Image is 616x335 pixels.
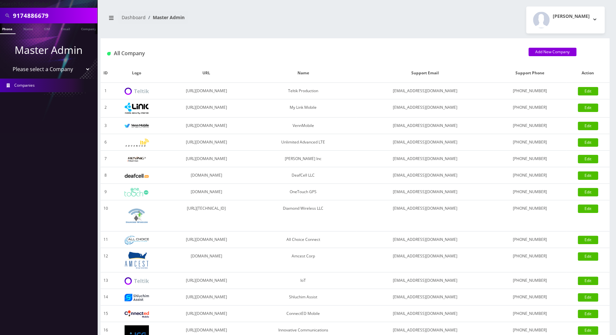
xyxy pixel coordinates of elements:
img: Diamond Wireless LLC [125,204,149,228]
a: Add New Company [528,48,576,56]
td: [PHONE_NUMBER] [494,118,566,134]
td: [DOMAIN_NAME] [163,184,250,200]
a: Edit [578,277,598,285]
a: Edit [578,188,598,196]
a: Edit [578,87,598,95]
strong: Global [33,0,50,7]
td: [EMAIL_ADDRESS][DOMAIN_NAME] [356,272,493,289]
td: [PHONE_NUMBER] [494,248,566,272]
td: 12 [101,248,111,272]
td: 1 [101,83,111,99]
td: [URL][DOMAIN_NAME] [163,134,250,151]
td: [EMAIL_ADDRESS][DOMAIN_NAME] [356,83,493,99]
td: ConnectED Mobile [250,305,356,322]
h1: All Company [107,50,519,56]
a: Name [20,23,36,33]
th: Action [566,64,610,83]
td: [EMAIL_ADDRESS][DOMAIN_NAME] [356,200,493,231]
td: [EMAIL_ADDRESS][DOMAIN_NAME] [356,134,493,151]
td: Amcest Corp [250,248,356,272]
td: [PHONE_NUMBER] [494,272,566,289]
button: [PERSON_NAME] [526,6,605,33]
td: [EMAIL_ADDRESS][DOMAIN_NAME] [356,99,493,118]
img: OneTouch GPS [125,188,149,196]
td: [URL][DOMAIN_NAME] [163,151,250,167]
img: Amcest Corp [125,251,149,269]
td: [DOMAIN_NAME] [163,248,250,272]
td: [URL][DOMAIN_NAME] [163,99,250,118]
th: Support Phone [494,64,566,83]
input: Search All Companies [13,9,96,22]
a: Dashboard [122,14,146,20]
td: [PHONE_NUMBER] [494,289,566,305]
a: Email [58,23,73,33]
td: 6 [101,134,111,151]
a: Edit [578,104,598,112]
td: [URL][DOMAIN_NAME] [163,272,250,289]
img: IoT [125,277,149,285]
th: Support Email [356,64,493,83]
td: DeafCell LLC [250,167,356,184]
td: Shluchim Assist [250,289,356,305]
a: Edit [578,293,598,302]
td: [PHONE_NUMBER] [494,99,566,118]
td: All Choice Connect [250,231,356,248]
td: 11 [101,231,111,248]
td: [PHONE_NUMBER] [494,167,566,184]
td: My Link Mobile [250,99,356,118]
td: [EMAIL_ADDRESS][DOMAIN_NAME] [356,231,493,248]
li: Master Admin [146,14,185,21]
td: 2 [101,99,111,118]
td: 10 [101,200,111,231]
td: [EMAIL_ADDRESS][DOMAIN_NAME] [356,305,493,322]
img: Teltik Production [125,88,149,95]
a: Edit [578,236,598,244]
td: 3 [101,118,111,134]
img: ConnectED Mobile [125,310,149,317]
span: Companies [14,82,35,88]
a: Edit [578,122,598,130]
nav: breadcrumb [105,11,350,29]
td: Unlimited Advanced LTE [250,134,356,151]
td: Teltik Production [250,83,356,99]
th: Name [250,64,356,83]
td: [PERSON_NAME] Inc [250,151,356,167]
td: [PHONE_NUMBER] [494,231,566,248]
img: DeafCell LLC [125,174,149,178]
td: [PHONE_NUMBER] [494,200,566,231]
a: Edit [578,138,598,147]
td: OneTouch GPS [250,184,356,200]
td: [URL][TECHNICAL_ID] [163,200,250,231]
td: [EMAIL_ADDRESS][DOMAIN_NAME] [356,151,493,167]
h2: [PERSON_NAME] [553,14,590,19]
td: [URL][DOMAIN_NAME] [163,231,250,248]
a: Edit [578,310,598,318]
td: IoT [250,272,356,289]
td: 8 [101,167,111,184]
td: VennMobile [250,118,356,134]
td: [DOMAIN_NAME] [163,167,250,184]
td: [EMAIL_ADDRESS][DOMAIN_NAME] [356,184,493,200]
td: [EMAIL_ADDRESS][DOMAIN_NAME] [356,167,493,184]
td: 7 [101,151,111,167]
th: URL [163,64,250,83]
img: VennMobile [125,124,149,128]
td: 9 [101,184,111,200]
a: Edit [578,171,598,180]
td: [URL][DOMAIN_NAME] [163,118,250,134]
img: All Company [107,52,111,56]
a: Company [78,23,100,33]
img: All Choice Connect [125,236,149,244]
td: 15 [101,305,111,322]
td: [EMAIL_ADDRESS][DOMAIN_NAME] [356,248,493,272]
td: [URL][DOMAIN_NAME] [163,289,250,305]
img: Unlimited Advanced LTE [125,139,149,147]
img: Shluchim Assist [125,294,149,301]
th: ID [101,64,111,83]
td: [EMAIL_ADDRESS][DOMAIN_NAME] [356,118,493,134]
a: Edit [578,326,598,335]
td: 14 [101,289,111,305]
img: Rexing Inc [125,156,149,162]
td: [URL][DOMAIN_NAME] [163,83,250,99]
td: 13 [101,272,111,289]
